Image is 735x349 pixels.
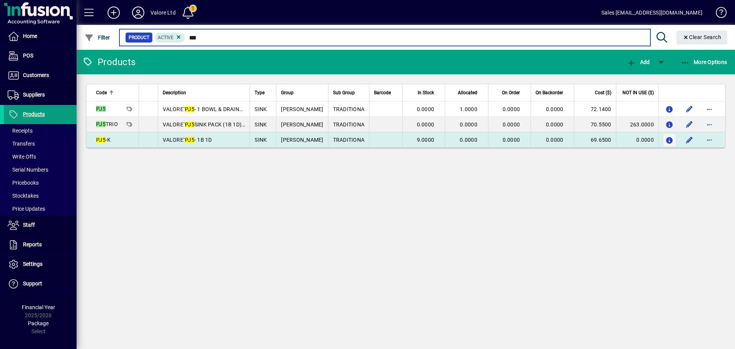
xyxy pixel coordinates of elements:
span: 0.0000 [546,106,563,112]
div: Group [281,88,323,97]
span: TRIO [96,121,118,127]
a: Home [4,27,77,46]
span: Type [255,88,265,97]
div: Sales [EMAIL_ADDRESS][DOMAIN_NAME] [601,7,702,19]
span: 0.0000 [460,121,477,128]
span: VALORE` - 1 BOWL & DRAINER = 0.10M3 [163,106,270,112]
div: Sub Group [333,88,365,97]
div: Allocated [450,88,484,97]
span: 1.0000 [460,106,477,112]
span: Serial Numbers [8,167,48,173]
span: SINK [255,106,267,112]
button: More options [703,103,715,115]
button: Edit [683,118,696,131]
span: [PERSON_NAME] [281,137,323,143]
span: POS [23,52,33,59]
span: [PERSON_NAME] [281,121,323,128]
span: SINK [255,121,267,128]
span: 0.0000 [546,121,563,128]
button: Edit [683,103,696,115]
a: Receipts [4,124,77,137]
span: 0.0000 [417,106,434,112]
span: More Options [681,59,727,65]
span: 0.0000 [503,121,520,128]
span: 9.0000 [417,137,434,143]
span: Customers [23,72,49,78]
span: -K [96,137,111,143]
div: Type [255,88,271,97]
a: POS [4,46,77,66]
button: Clear [676,31,728,44]
span: TRADITIONA [333,106,365,112]
span: Transfers [8,141,35,147]
a: Suppliers [4,85,77,105]
a: Stocktakes [4,189,77,202]
div: In Stock [407,88,441,97]
span: Pricebooks [8,180,39,186]
span: [PERSON_NAME] [281,106,323,112]
div: On Order [493,88,527,97]
a: Transfers [4,137,77,150]
span: On Order [502,88,520,97]
td: 0.0000 [616,132,658,147]
span: Support [23,280,42,287]
a: Write Offs [4,150,77,163]
em: PJ5 [185,121,194,128]
div: Code [96,88,134,97]
span: Reports [23,241,42,247]
span: Write Offs [8,154,36,160]
span: Home [23,33,37,39]
div: Products [82,56,136,68]
em: PJ5 [96,137,106,143]
em: PJ5 [96,121,106,127]
span: Description [163,88,186,97]
span: Staff [23,222,35,228]
span: Code [96,88,107,97]
button: Profile [126,6,150,20]
span: Suppliers [23,92,45,98]
div: On Backorder [536,88,570,97]
span: Price Updates [8,206,45,212]
button: Add [101,6,126,20]
mat-chip: Activation Status: Active [155,33,185,43]
div: Description [163,88,245,97]
a: Price Updates [4,202,77,215]
span: NOT IN USE ($) [622,88,654,97]
button: Edit [683,134,696,146]
em: PJ5 [185,137,194,143]
span: Group [281,88,294,97]
span: Add [627,59,650,65]
span: 0.0000 [503,137,520,143]
span: In Stock [418,88,434,97]
span: 0.0000 [503,106,520,112]
button: Add [625,55,652,69]
button: More options [703,134,715,146]
span: Sub Group [333,88,355,97]
em: PJ5 [96,106,106,112]
span: Filter [85,34,110,41]
span: Product [129,34,149,41]
a: Knowledge Base [710,2,725,26]
span: Stocktakes [8,193,39,199]
span: SINK [255,137,267,143]
span: Package [28,320,49,326]
span: Barcode [374,88,391,97]
td: 72.1400 [574,102,616,117]
a: Serial Numbers [4,163,77,176]
span: Allocated [458,88,477,97]
button: Filter [83,31,112,44]
span: TRADITIONA [333,137,365,143]
button: More options [703,118,715,131]
td: 70.5500 [574,117,616,132]
span: Clear Search [683,34,722,40]
a: Customers [4,66,77,85]
a: Reports [4,235,77,254]
span: Products [23,111,45,117]
em: PJ5 [185,106,194,112]
a: Support [4,274,77,293]
a: Staff [4,216,77,235]
span: TRADITIONA [333,121,365,128]
span: Settings [23,261,42,267]
span: 0.0000 [546,137,563,143]
span: Active [158,35,173,40]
